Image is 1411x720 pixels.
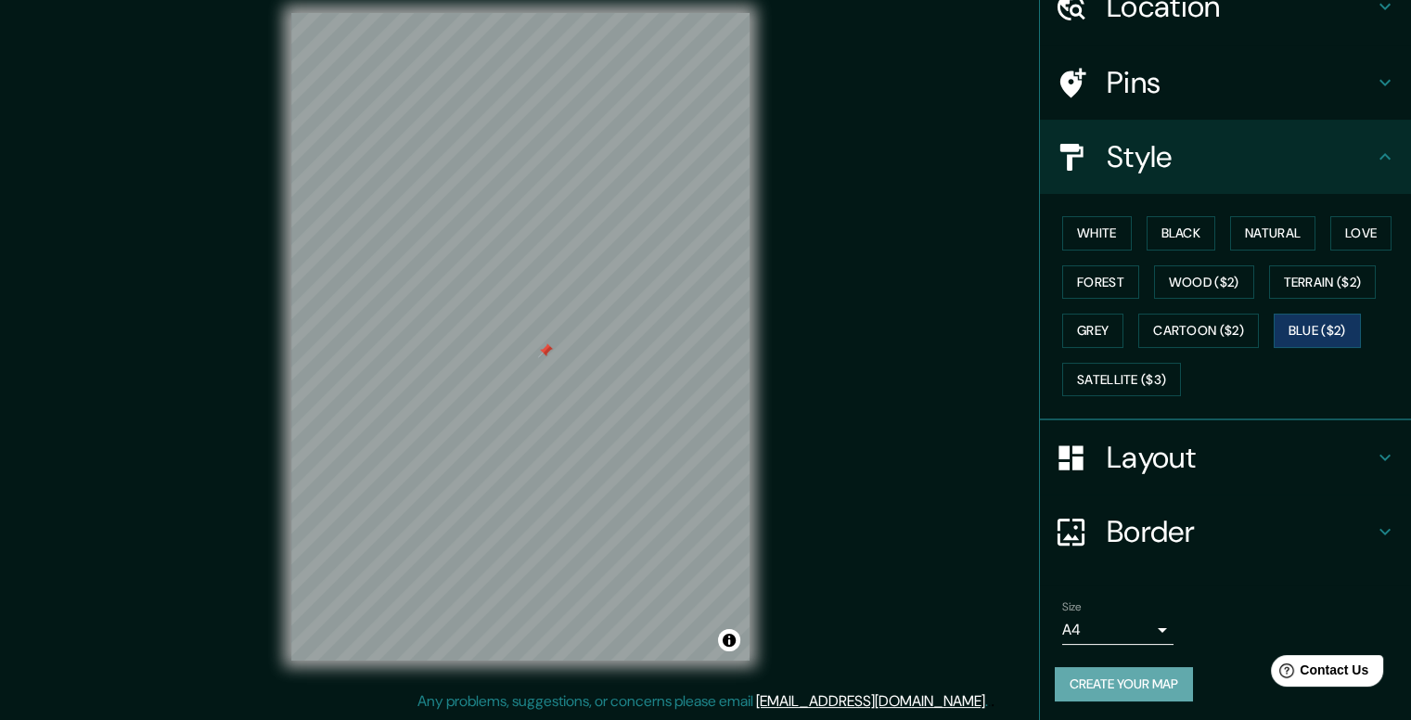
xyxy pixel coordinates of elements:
h4: Style [1107,138,1374,175]
div: Border [1040,495,1411,569]
button: Blue ($2) [1274,314,1361,348]
button: Natural [1230,216,1315,251]
h4: Layout [1107,439,1374,476]
button: Terrain ($2) [1269,265,1377,300]
button: Grey [1062,314,1123,348]
h4: Border [1107,513,1374,550]
a: [EMAIL_ADDRESS][DOMAIN_NAME] [756,691,985,711]
button: Black [1147,216,1216,251]
label: Size [1062,599,1082,615]
div: Pins [1040,45,1411,120]
div: Style [1040,120,1411,194]
button: Toggle attribution [718,629,740,651]
h4: Pins [1107,64,1374,101]
div: . [991,690,994,713]
button: Cartoon ($2) [1138,314,1259,348]
button: Satellite ($3) [1062,363,1181,397]
div: A4 [1062,615,1174,645]
button: Create your map [1055,667,1193,701]
canvas: Map [291,13,750,661]
div: Layout [1040,420,1411,495]
button: White [1062,216,1132,251]
iframe: Help widget launcher [1246,648,1391,700]
button: Forest [1062,265,1139,300]
button: Wood ($2) [1154,265,1254,300]
div: . [988,690,991,713]
p: Any problems, suggestions, or concerns please email . [417,690,988,713]
button: Love [1330,216,1392,251]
